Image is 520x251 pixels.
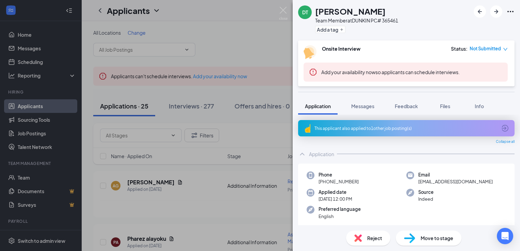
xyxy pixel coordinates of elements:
[421,234,453,242] span: Move to stage
[506,7,515,16] svg: Ellipses
[322,46,360,52] b: Onsite Interview
[319,206,361,213] span: Preferred language
[503,47,508,52] span: down
[395,103,418,109] span: Feedback
[321,69,460,75] span: so applicants can schedule interviews.
[315,5,386,17] h1: [PERSON_NAME]
[298,150,306,158] svg: ChevronUp
[302,9,308,16] div: DT
[309,68,317,76] svg: Error
[497,228,513,244] div: Open Intercom Messenger
[351,103,374,109] span: Messages
[476,7,484,16] svg: ArrowLeftNew
[490,5,502,18] button: ArrowRight
[315,26,345,33] button: PlusAdd a tag
[440,103,450,109] span: Files
[492,7,500,16] svg: ArrowRight
[474,5,486,18] button: ArrowLeftNew
[418,196,434,202] span: Indeed
[315,17,398,24] div: Team Member at DUNKIN PC# 365461
[418,178,493,185] span: [EMAIL_ADDRESS][DOMAIN_NAME]
[451,45,468,52] div: Status :
[314,125,497,131] div: This applicant also applied to 1 other job posting(s)
[418,189,434,196] span: Source
[319,178,359,185] span: [PHONE_NUMBER]
[319,171,359,178] span: Phone
[321,69,375,76] button: Add your availability now
[319,213,361,220] span: English
[475,103,484,109] span: Info
[319,189,352,196] span: Applied date
[340,28,344,32] svg: Plus
[418,171,493,178] span: Email
[496,139,515,145] span: Collapse all
[309,151,334,157] div: Application
[319,196,352,202] span: [DATE] 12:00 PM
[501,124,509,132] svg: ArrowCircle
[470,45,501,52] span: Not Submitted
[367,234,382,242] span: Reject
[305,103,331,109] span: Application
